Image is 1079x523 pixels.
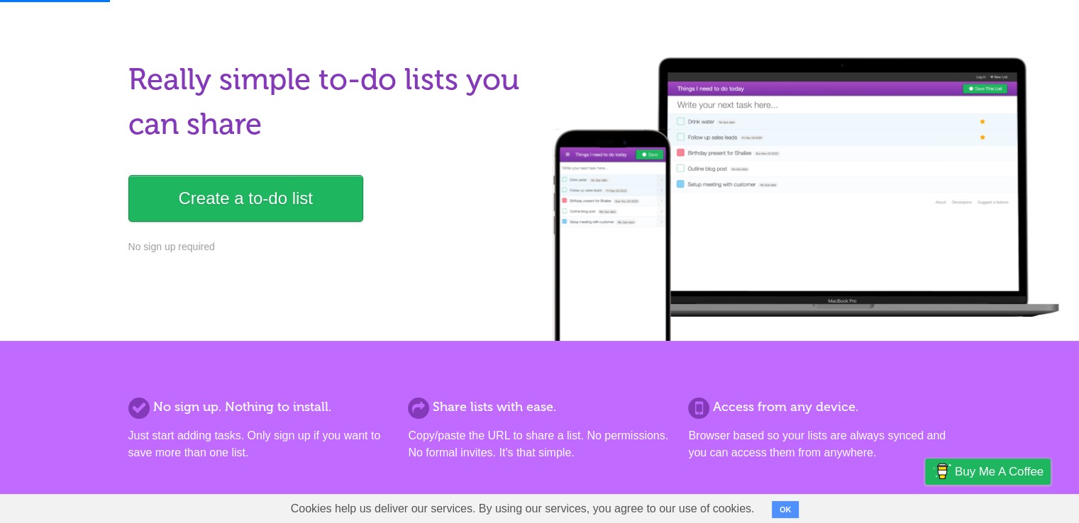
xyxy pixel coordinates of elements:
h2: No sign up. Nothing to install. [128,398,391,417]
p: Browser based so your lists are always synced and you can access them from anywhere. [688,427,951,461]
span: Cookies help us deliver our services. By using our services, you agree to our use of cookies. [277,495,769,523]
p: Just start adding tasks. Only sign up if you want to save more than one list. [128,427,391,461]
span: Buy me a coffee [955,459,1044,484]
h1: Really simple to-do lists you can share [128,57,531,147]
p: Copy/paste the URL to share a list. No permissions. No formal invites. It's that simple. [408,427,670,461]
a: Create a to-do list [128,175,363,222]
p: No sign up required [128,240,531,254]
img: Buy me a coffee [932,459,951,483]
h2: Share lists with ease. [408,398,670,417]
h2: Access from any device. [688,398,951,417]
button: OK [772,501,799,518]
a: Buy me a coffee [925,459,1051,485]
